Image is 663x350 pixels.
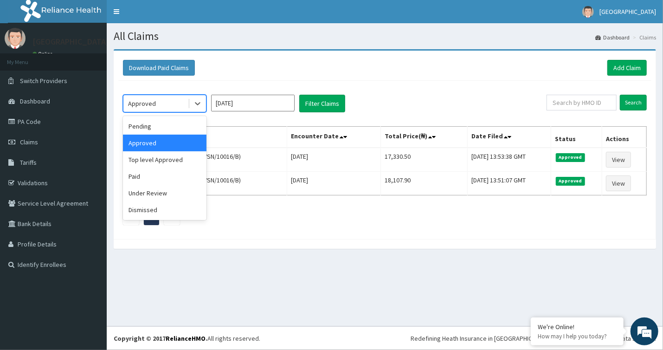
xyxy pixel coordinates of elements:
[631,33,656,41] li: Claims
[607,60,647,76] a: Add Claim
[20,138,38,146] span: Claims
[538,323,617,331] div: We're Online!
[20,77,67,85] span: Switch Providers
[620,95,647,110] input: Search
[5,28,26,49] img: User Image
[123,185,206,201] div: Under Review
[468,172,551,195] td: [DATE] 13:51:07 GMT
[468,148,551,172] td: [DATE] 13:53:38 GMT
[32,51,55,57] a: Online
[606,175,631,191] a: View
[32,38,109,46] p: [GEOGRAPHIC_DATA]
[20,158,37,167] span: Tariffs
[606,152,631,168] a: View
[114,30,656,42] h1: All Claims
[582,6,594,18] img: User Image
[20,97,50,105] span: Dashboard
[299,95,345,112] button: Filter Claims
[411,334,656,343] div: Redefining Heath Insurance in [GEOGRAPHIC_DATA] using Telemedicine and Data Science!
[123,151,206,168] div: Top level Approved
[123,60,195,76] button: Download Paid Claims
[123,135,206,151] div: Approved
[468,127,551,148] th: Date Filed
[380,172,467,195] td: 18,107.90
[123,201,206,218] div: Dismissed
[602,127,647,148] th: Actions
[556,177,585,185] span: Approved
[114,334,207,343] strong: Copyright © 2017 .
[547,95,617,110] input: Search by HMO ID
[551,127,602,148] th: Status
[287,148,380,172] td: [DATE]
[287,127,380,148] th: Encounter Date
[538,332,617,340] p: How may I help you today?
[599,7,656,16] span: [GEOGRAPHIC_DATA]
[380,148,467,172] td: 17,330.50
[556,153,585,162] span: Approved
[107,326,663,350] footer: All rights reserved.
[123,168,206,185] div: Paid
[211,95,295,111] input: Select Month and Year
[123,118,206,135] div: Pending
[287,172,380,195] td: [DATE]
[166,334,206,343] a: RelianceHMO
[128,99,156,108] div: Approved
[595,33,630,41] a: Dashboard
[380,127,467,148] th: Total Price(₦)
